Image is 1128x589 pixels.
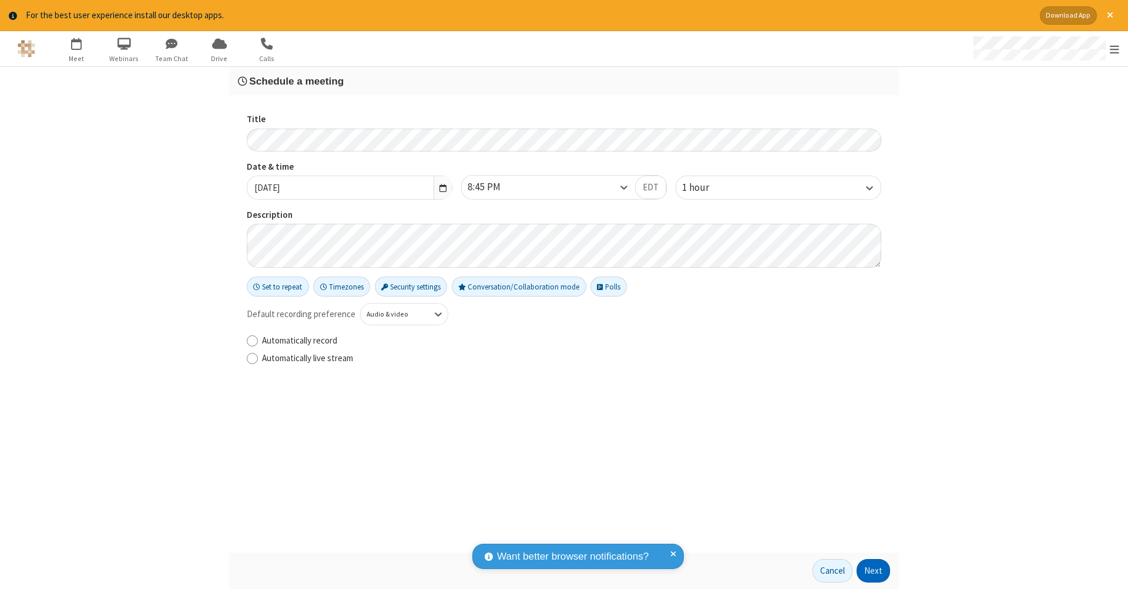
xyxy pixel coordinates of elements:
[247,113,881,126] label: Title
[313,277,370,297] button: Timezones
[682,180,729,196] div: 1 hour
[247,277,309,297] button: Set to repeat
[262,352,881,365] label: Automatically live stream
[249,75,344,87] span: Schedule a meeting
[452,277,586,297] button: Conversation/Collaboration mode
[367,309,422,320] div: Audio & video
[857,559,890,583] button: Next
[590,277,627,297] button: Polls
[247,208,881,222] label: Description
[245,53,289,64] span: Calls
[1101,6,1119,25] button: Close alert
[375,277,448,297] button: Security settings
[468,180,521,195] div: 8:45 PM
[150,53,194,64] span: Team Chat
[197,53,241,64] span: Drive
[497,549,649,564] span: Want better browser notifications?
[635,176,666,199] button: EDT
[55,53,99,64] span: Meet
[4,31,48,66] button: Logo
[247,160,452,174] label: Date & time
[102,53,146,64] span: Webinars
[262,334,881,348] label: Automatically record
[962,31,1128,66] div: Open menu
[1040,6,1097,25] button: Download App
[813,559,852,583] button: Cancel
[26,9,1031,22] div: For the best user experience install our desktop apps.
[18,40,35,58] img: QA Selenium DO NOT DELETE OR CHANGE
[247,308,355,321] span: Default recording preference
